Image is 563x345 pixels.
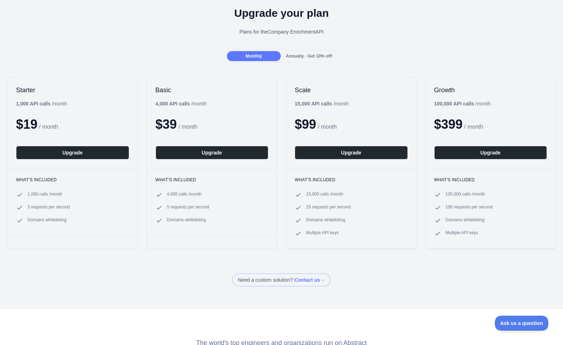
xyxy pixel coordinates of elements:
button: Upgrade [434,146,547,159]
span: $ 399 [434,117,463,132]
span: $ 99 [295,117,316,132]
iframe: Toggle Customer Support [495,316,549,331]
span: / month [464,124,483,130]
button: Upgrade [295,146,408,159]
button: Upgrade [156,146,269,159]
span: / month [318,124,337,130]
